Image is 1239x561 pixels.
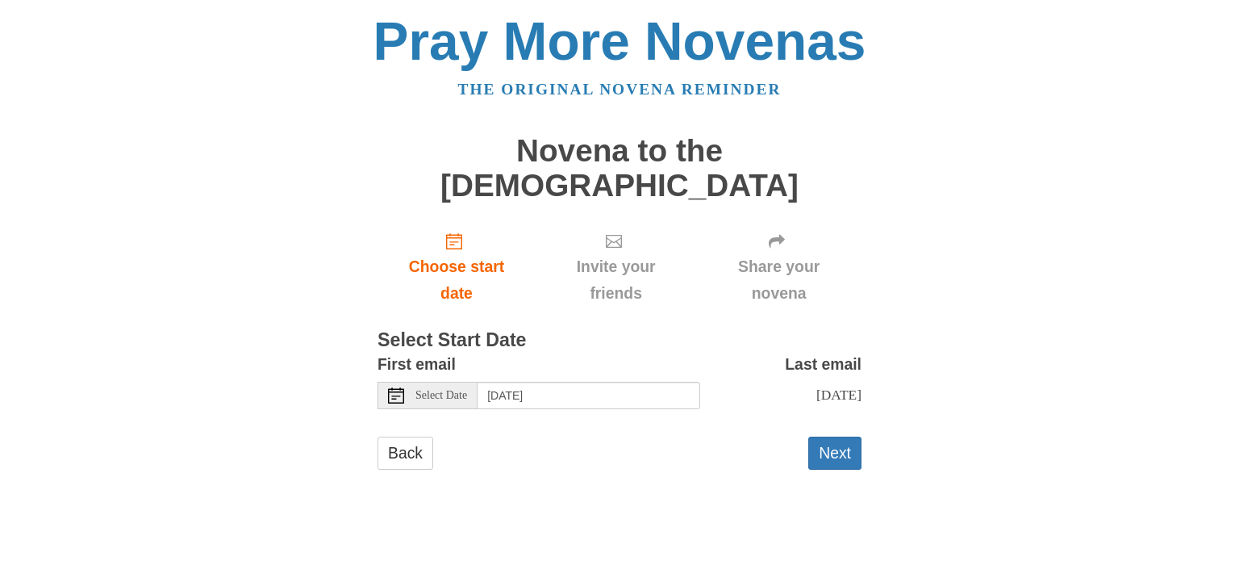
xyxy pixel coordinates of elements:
a: Pray More Novenas [373,11,866,71]
span: Share your novena [712,253,845,307]
span: [DATE] [816,387,861,403]
div: Click "Next" to confirm your start date first. [536,219,696,315]
a: The original novena reminder [458,81,782,98]
a: Choose start date [378,219,536,315]
label: First email [378,351,456,378]
h1: Novena to the [DEMOGRAPHIC_DATA] [378,134,861,203]
h3: Select Start Date [378,330,861,351]
span: Invite your friends [552,253,680,307]
label: Last email [785,351,861,378]
div: Click "Next" to confirm your start date first. [696,219,861,315]
span: Select Date [415,390,467,401]
a: Back [378,437,433,470]
button: Next [808,437,861,470]
span: Choose start date [394,253,519,307]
